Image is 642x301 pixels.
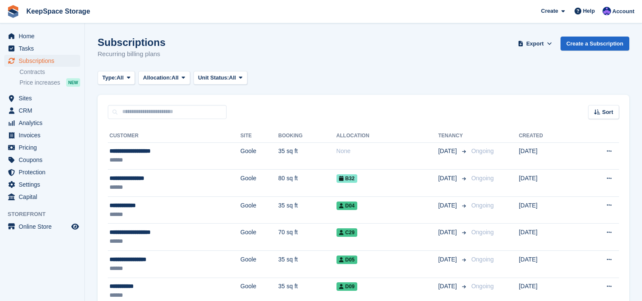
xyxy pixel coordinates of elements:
[278,251,336,278] td: 35 sq ft
[98,37,165,48] h1: Subscriptions
[519,129,577,143] th: Created
[98,49,165,59] p: Recurring billing plans
[278,196,336,224] td: 35 sq ft
[20,79,60,87] span: Price increases
[19,55,70,67] span: Subscriptions
[336,228,357,237] span: C29
[336,256,357,264] span: D05
[4,117,80,129] a: menu
[438,282,459,291] span: [DATE]
[19,154,70,166] span: Coupons
[241,224,278,251] td: Goole
[602,108,613,116] span: Sort
[541,7,558,15] span: Create
[526,40,544,48] span: Export
[4,105,80,116] a: menu
[19,105,70,116] span: CRM
[336,174,357,183] span: B32
[4,92,80,104] a: menu
[108,129,241,143] th: Customer
[193,71,247,85] button: Unit Status: All
[66,78,80,87] div: NEW
[336,282,357,291] span: D09
[19,43,70,54] span: Tasks
[138,71,190,85] button: Allocation: All
[117,74,124,82] span: All
[4,166,80,178] a: menu
[438,255,459,264] span: [DATE]
[278,170,336,197] td: 80 sq ft
[70,221,80,232] a: Preview store
[336,129,438,143] th: Allocation
[519,196,577,224] td: [DATE]
[438,174,459,183] span: [DATE]
[19,129,70,141] span: Invoices
[19,221,70,233] span: Online Store
[20,68,80,76] a: Contracts
[519,142,577,170] td: [DATE]
[4,30,80,42] a: menu
[471,148,494,154] span: Ongoing
[519,251,577,278] td: [DATE]
[438,129,468,143] th: Tenancy
[612,7,634,16] span: Account
[19,179,70,190] span: Settings
[198,74,229,82] span: Unit Status:
[336,147,438,156] div: None
[171,74,179,82] span: All
[278,142,336,170] td: 35 sq ft
[229,74,236,82] span: All
[4,221,80,233] a: menu
[471,283,494,290] span: Ongoing
[561,37,629,51] a: Create a Subscription
[471,175,494,182] span: Ongoing
[336,202,357,210] span: D04
[19,142,70,153] span: Pricing
[19,166,70,178] span: Protection
[471,229,494,236] span: Ongoing
[278,224,336,251] td: 70 sq ft
[4,191,80,203] a: menu
[19,191,70,203] span: Capital
[583,7,595,15] span: Help
[7,5,20,18] img: stora-icon-8386f47178a22dfd0bd8f6a31ec36ba5ce8667c1dd55bd0f319d3a0aa187defe.svg
[278,129,336,143] th: Booking
[519,224,577,251] td: [DATE]
[8,210,84,219] span: Storefront
[4,179,80,190] a: menu
[471,202,494,209] span: Ongoing
[98,71,135,85] button: Type: All
[241,251,278,278] td: Goole
[519,170,577,197] td: [DATE]
[4,142,80,153] a: menu
[241,196,278,224] td: Goole
[4,55,80,67] a: menu
[20,78,80,87] a: Price increases NEW
[19,117,70,129] span: Analytics
[241,170,278,197] td: Goole
[4,154,80,166] a: menu
[603,7,611,15] img: Chloe Clark
[438,228,459,237] span: [DATE]
[438,147,459,156] span: [DATE]
[4,43,80,54] a: menu
[241,142,278,170] td: Goole
[516,37,554,51] button: Export
[471,256,494,263] span: Ongoing
[23,4,93,18] a: KeepSpace Storage
[19,92,70,104] span: Sites
[143,74,171,82] span: Allocation:
[4,129,80,141] a: menu
[438,201,459,210] span: [DATE]
[102,74,117,82] span: Type:
[241,129,278,143] th: Site
[19,30,70,42] span: Home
